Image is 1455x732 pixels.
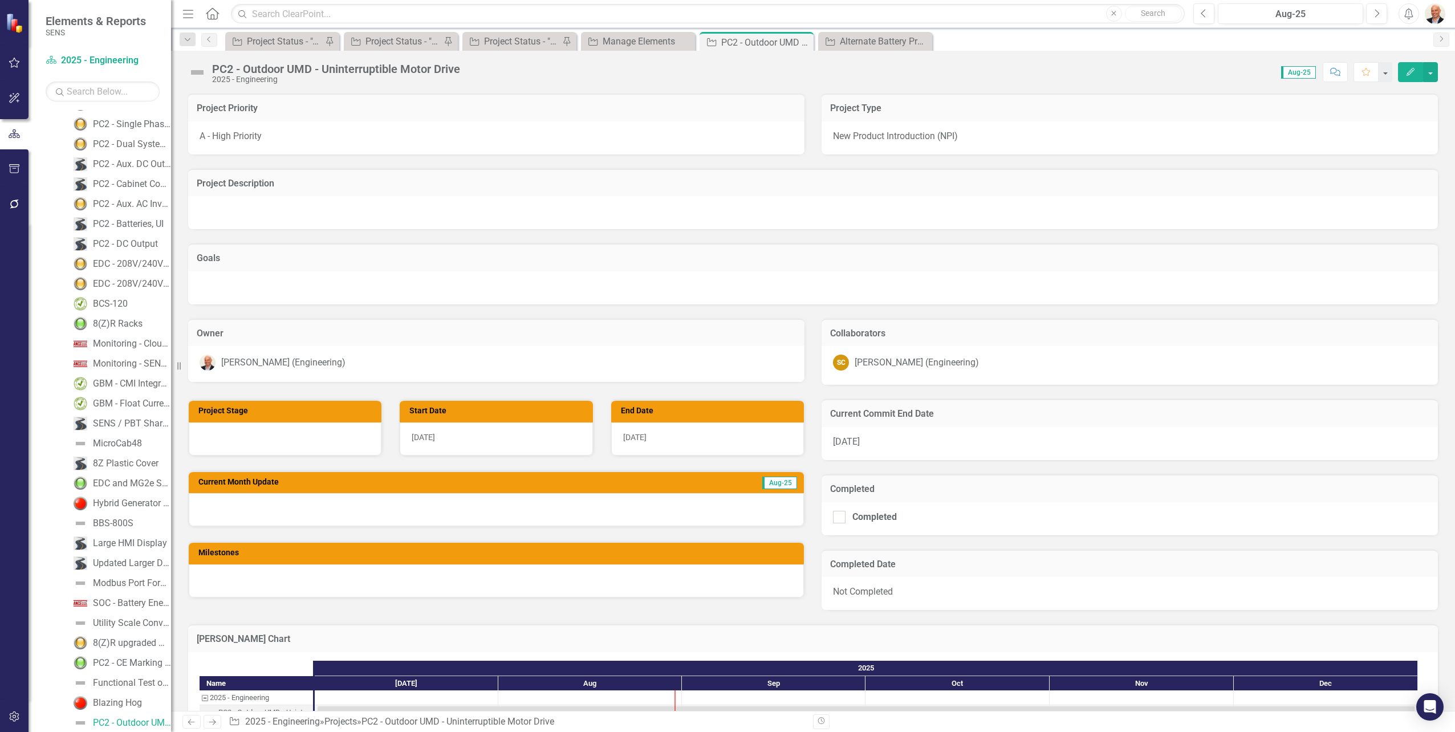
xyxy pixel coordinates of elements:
[498,676,682,691] div: Aug
[830,409,1429,419] h3: Current Commit End Date
[74,257,87,271] img: Yellow: At Risk/Needs Attention
[840,34,929,48] div: Alternate Battery Project
[93,398,171,409] div: GBM - Float Current Sensor
[621,406,798,415] h3: End Date
[74,317,87,331] img: Green: On Track
[71,714,171,732] a: PC2 - Outdoor UMD - Uninterruptible Motor Drive
[74,656,87,670] img: Green: On Track
[74,696,87,710] img: Red: Critical Issues/Off-Track
[197,328,796,339] h3: Owner
[1416,693,1444,721] div: Open Intercom Messenger
[46,82,160,101] input: Search Below...
[71,175,171,193] a: PC2 - Cabinet Config., Stainless
[93,518,133,528] div: BBS-800S
[93,418,171,429] div: SENS / PBT Shared Controller (SC5)
[71,395,171,413] a: GBM - Float Current Sensor
[200,705,313,720] div: Task: Start date: 2025-07-01 End date: 2025-12-31
[93,498,171,509] div: Hybrid Generator Proof of Concept
[409,406,587,415] h3: Start Date
[228,34,322,48] a: Project Status - "A" Priorities
[1141,9,1165,18] span: Search
[833,131,958,141] span: New Product Introduction (NPI)
[74,676,87,690] img: Not Defined
[74,277,87,291] img: Yellow: At Risk/Needs Attention
[93,319,143,329] div: 8(Z)R Racks
[74,596,87,610] img: Cancelled
[365,34,441,48] div: Project Status - "B" Priorities
[231,4,1185,24] input: Search ClearPoint...
[1218,3,1363,24] button: Aug-25
[198,406,376,415] h3: Project Stage
[682,676,865,691] div: Sep
[74,536,87,550] img: Roadmap
[46,28,146,37] small: SENS
[315,676,498,691] div: Jul
[218,705,310,720] div: PC2 - Outdoor UMD - Uninterruptible Motor Drive
[74,237,87,251] img: Roadmap
[46,14,146,28] span: Elements & Reports
[93,658,171,668] div: PC2 - CE Marking for [GEOGRAPHIC_DATA]
[74,197,87,211] img: Yellow: At Risk/Needs Attention
[71,634,171,652] a: 8(Z)R upgraded with 8Z BM
[71,195,171,213] a: PC2 - Aux. AC Inverter, Seismic
[762,477,797,489] span: Aug-25
[74,497,87,510] img: Red: Critical Issues/Off-Track
[71,135,171,153] a: PC2 - Dual System / Redundancy, Thermal Mgmt., Insulated
[221,356,346,369] div: [PERSON_NAME] (Engineering)
[71,514,133,532] a: BBS-800S
[71,335,171,353] a: Monitoring - Cloud Enablement
[1125,6,1182,22] button: Search
[1050,676,1234,691] div: Nov
[74,397,87,410] img: Completed
[1425,3,1445,24] img: Don Nohavec
[833,436,860,447] span: [DATE]
[198,478,613,486] h3: Current Month Update
[71,155,171,173] a: PC2 - Aux. DC Output
[71,454,158,473] a: 8Z Plastic Cover
[210,690,269,705] div: 2025 - Engineering
[93,139,171,149] div: PC2 - Dual System / Redundancy, Thermal Mgmt., Insulated
[71,474,171,493] a: EDC and MG2e Seismic
[93,558,171,568] div: Updated Larger Display / Accessory Board
[465,34,559,48] a: Project Status - "C" Priorities
[833,355,849,371] div: SC
[71,295,128,313] a: BCS-120
[200,131,262,141] span: A - High Priority
[93,578,171,588] div: Modbus Port Forwarding C21 / Protocol Board
[821,34,929,48] a: Alternate Battery Project
[93,199,171,209] div: PC2 - Aux. AC Inverter, Seismic
[412,433,435,442] span: [DATE]
[71,414,171,433] a: SENS / PBT Shared Controller (SC5)
[93,239,158,249] div: PC2 - DC Output
[1234,676,1418,691] div: Dec
[865,676,1050,691] div: Oct
[93,339,171,349] div: Monitoring - Cloud Enablement
[93,618,171,628] div: Utility Scale Conversion (100kW+)
[74,716,87,730] img: Not Defined
[584,34,692,48] a: Manage Elements
[71,654,171,672] a: PC2 - CE Marking for [GEOGRAPHIC_DATA]
[74,457,87,470] img: Roadmap
[46,54,160,67] a: 2025 - Engineering
[200,690,313,705] div: 2025 - Engineering
[74,377,87,391] img: Completed
[71,315,143,333] a: 8(Z)R Racks
[93,478,171,489] div: EDC and MG2e Seismic
[830,484,1429,494] h3: Completed
[93,219,164,229] div: PC2 - Batteries, UI
[74,297,87,311] img: Completed
[188,63,206,82] img: Not Defined
[74,417,87,430] img: Roadmap
[71,215,164,233] a: PC2 - Batteries, UI
[74,616,87,630] img: Not Defined
[200,355,216,371] img: Don Nohavec
[71,574,171,592] a: Modbus Port Forwarding C21 / Protocol Board
[71,614,171,632] a: Utility Scale Conversion (100kW+)
[721,35,811,50] div: PC2 - Outdoor UMD - Uninterruptible Motor Drive
[74,576,87,590] img: Not Defined
[830,328,1429,339] h3: Collaborators
[830,559,1429,570] h3: Completed Date
[855,356,979,369] div: [PERSON_NAME] (Engineering)
[93,299,128,309] div: BCS-120
[197,634,1429,644] h3: [PERSON_NAME] Chart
